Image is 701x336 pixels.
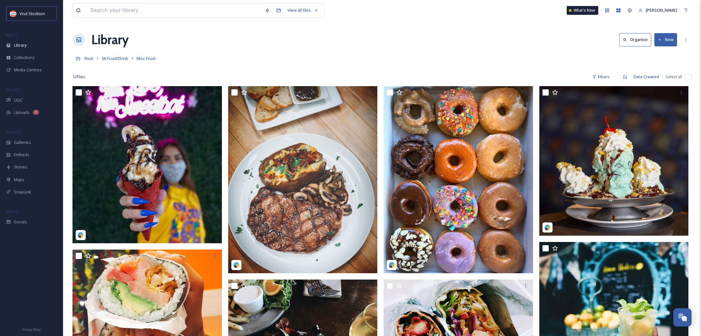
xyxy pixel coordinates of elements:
span: MEDIA [6,32,17,37]
a: Root [84,55,94,62]
span: Embeds [14,152,29,158]
a: [PERSON_NAME] [635,4,680,16]
div: 8 [33,110,39,115]
img: 2d7aa035051b3abecc17de6a32eca9d35da37d7567fc31d67896e2299d7abbcb.jpg [384,86,533,273]
span: Select all [665,74,682,80]
a: What's New [567,6,598,15]
span: COLLECT [6,87,20,92]
a: 06 Food/Drink [102,55,128,62]
img: snapsea-logo.png [544,224,551,231]
button: New [654,33,677,46]
span: Root [84,56,94,61]
img: snapsea-logo.png [389,262,395,268]
img: dcb854d893caa27d06c7ce8c912b7f3700ba0df6bf285c2bc6de7e8180fa9a84.jpg [539,86,689,236]
a: Privacy Policy [22,325,41,333]
span: 06 Food/Drink [102,56,128,61]
img: snapsea-logo.png [233,262,240,268]
span: Socials [14,219,27,225]
span: Misc Food [136,56,155,61]
img: d11ea5a1f13a162936cbb314859f3a76f8398aefa10945bfa9fa9f3791708871.jpg [228,86,378,273]
a: Misc Food [136,55,155,62]
div: Filters [589,71,613,83]
span: WIDGETS [6,130,21,134]
span: Library [14,42,26,48]
span: Visit Stockton [20,11,45,16]
img: 729925c80bf3b4a9c48232e28c0ccde4d16f40e7c7c5c700da38d7b5fe014c59.jpg [72,86,222,243]
input: Search your library [87,3,262,17]
span: Stories [14,164,27,170]
a: View all files [284,4,321,16]
span: SOCIALS [6,209,19,214]
div: Date Created [630,71,662,83]
span: UGC [14,97,22,103]
img: unnamed.jpeg [10,10,16,17]
span: Galleries [14,139,31,145]
span: Uploads [14,109,30,115]
span: SnapLink [14,189,31,195]
a: Library [91,30,129,49]
span: Privacy Policy [22,327,41,332]
span: [PERSON_NAME] [646,7,677,13]
img: snapsea-logo.png [78,232,84,238]
span: Collections [14,55,35,61]
button: Open Chat [673,308,692,327]
span: 12 file s [72,74,85,80]
button: Organise [619,33,651,46]
span: Media Centres [14,67,42,73]
span: Maps [14,177,24,183]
